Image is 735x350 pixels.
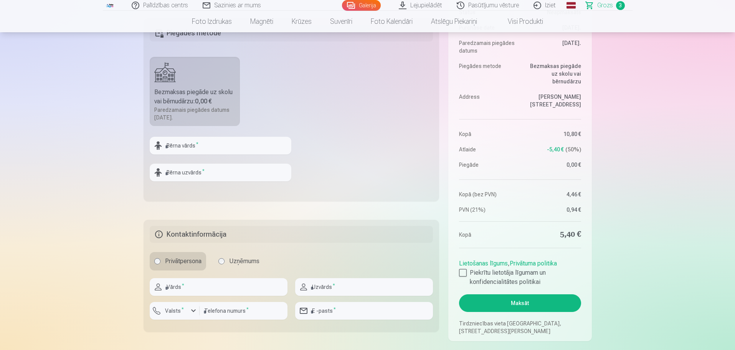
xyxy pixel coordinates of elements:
a: Krūzes [282,11,321,32]
a: Privātuma politika [510,260,557,267]
a: Visi produkti [486,11,552,32]
span: -5,40 € [547,146,564,153]
dt: Address [459,93,516,108]
a: Magnēti [241,11,282,32]
dd: 4,46 € [524,191,581,198]
b: 0,00 € [195,98,212,105]
dt: Paredzamais piegādes datums [459,39,516,55]
span: Grozs [597,1,613,10]
label: Piekrītu lietotāja līgumam un konfidencialitātes politikai [459,268,581,287]
dt: Atlaide [459,146,516,153]
dt: Piegāde [459,161,516,169]
span: 50 % [565,146,581,153]
dd: 5,40 € [524,229,581,240]
dt: Kopā [459,130,516,138]
a: Foto kalendāri [362,11,422,32]
input: Uzņēmums [218,258,225,264]
dt: PVN (21%) [459,206,516,214]
label: Privātpersona [150,252,206,270]
dt: Piegādes metode [459,62,516,85]
dd: [DATE]. [524,39,581,55]
div: Paredzamais piegādes datums [DATE]. [154,106,236,121]
p: Tirdzniecības vieta [GEOGRAPHIC_DATA], [STREET_ADDRESS][PERSON_NAME] [459,320,581,335]
dt: Kopā [459,229,516,240]
a: Lietošanas līgums [459,260,508,267]
img: /fa1 [106,3,114,8]
dd: 0,00 € [524,161,581,169]
a: Foto izdrukas [183,11,241,32]
span: 3 [616,1,625,10]
a: Atslēgu piekariņi [422,11,486,32]
div: , [459,256,581,287]
label: Uzņēmums [214,252,264,270]
label: Valsts [162,307,187,315]
button: Maksāt [459,294,581,312]
h5: Kontaktinformācija [150,226,433,243]
button: Valsts* [150,302,200,320]
dd: Bezmaksas piegāde uz skolu vai bērnudārzu [524,62,581,85]
input: Privātpersona [154,258,160,264]
a: Suvenīri [321,11,362,32]
dd: [PERSON_NAME][STREET_ADDRESS] [524,93,581,108]
dt: Kopā (bez PVN) [459,191,516,198]
dd: 0,94 € [524,206,581,214]
h5: Piegādes metode [150,25,433,41]
div: Bezmaksas piegāde uz skolu vai bērnudārzu : [154,88,236,106]
dd: 10,80 € [524,130,581,138]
